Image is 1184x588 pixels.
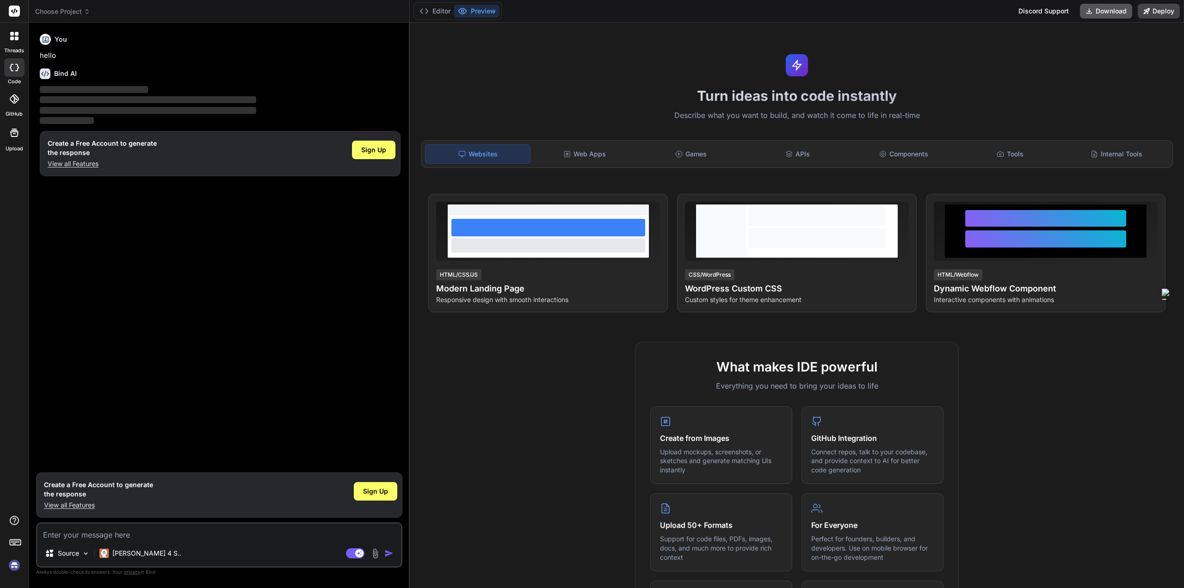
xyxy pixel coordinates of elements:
p: Responsive design with smooth interactions [436,295,660,304]
h1: Create a Free Account to generate the response [48,139,157,157]
p: Perfect for founders, builders, and developers. Use on mobile browser for on-the-go development [811,534,934,562]
p: Support for code files, PDFs, images, docs, and much more to provide rich context [660,534,783,562]
p: Custom styles for theme enhancement [685,295,909,304]
img: Toggle Axrisi [1162,289,1173,300]
p: Describe what you want to build, and watch it come to life in real-time [415,110,1178,122]
p: View all Features [44,501,153,510]
div: Discord Support [1013,4,1074,19]
p: Source [58,549,79,558]
img: attachment [370,548,381,559]
h4: Dynamic Webflow Component [934,282,1158,295]
div: Internal Tools [1064,144,1169,164]
p: Always double-check its answers. Your in Bind [36,568,402,576]
img: Claude 4 Sonnet [99,549,109,558]
label: threads [4,47,24,55]
h4: Upload 50+ Formats [660,520,783,531]
h4: Create from Images [660,433,783,444]
p: hello [40,50,401,61]
h1: Create a Free Account to generate the response [44,480,153,499]
span: ‌ [40,96,256,103]
span: Choose Project [35,7,90,16]
img: icon [384,549,394,558]
label: GitHub [6,110,23,118]
span: ‌ [40,107,256,114]
div: Games [639,144,743,164]
h2: What makes IDE powerful [650,357,943,377]
h4: For Everyone [811,520,934,531]
button: Editor [416,5,454,18]
div: APIs [745,144,850,164]
span: ‌ [40,117,94,124]
p: Upload mockups, screenshots, or sketches and generate matching UIs instantly [660,447,783,475]
div: HTML/Webflow [934,269,982,280]
h6: You [55,35,67,44]
span: ‌ [40,86,148,93]
div: CSS/WordPress [685,269,734,280]
img: signin [6,557,22,573]
p: Everything you need to bring your ideas to life [650,380,943,391]
label: Upload [6,145,23,153]
button: Preview [454,5,499,18]
p: View all Features [48,159,157,168]
span: Sign Up [361,145,386,155]
button: Download [1080,4,1132,19]
p: [PERSON_NAME] 4 S.. [112,549,181,558]
h4: Modern Landing Page [436,282,660,295]
div: Websites [425,144,530,164]
h6: Bind AI [54,69,77,78]
div: Web Apps [532,144,637,164]
span: Sign Up [363,487,388,496]
div: HTML/CSS/JS [436,269,481,280]
div: Components [851,144,956,164]
button: Deploy [1138,4,1180,19]
p: Connect repos, talk to your codebase, and provide context to AI for better code generation [811,447,934,475]
div: Tools [958,144,1062,164]
label: code [8,78,21,86]
img: Pick Models [82,550,90,557]
span: privacy [124,569,141,575]
p: Interactive components with animations [934,295,1158,304]
h1: Turn ideas into code instantly [415,87,1178,104]
h4: GitHub Integration [811,433,934,444]
h4: WordPress Custom CSS [685,282,909,295]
